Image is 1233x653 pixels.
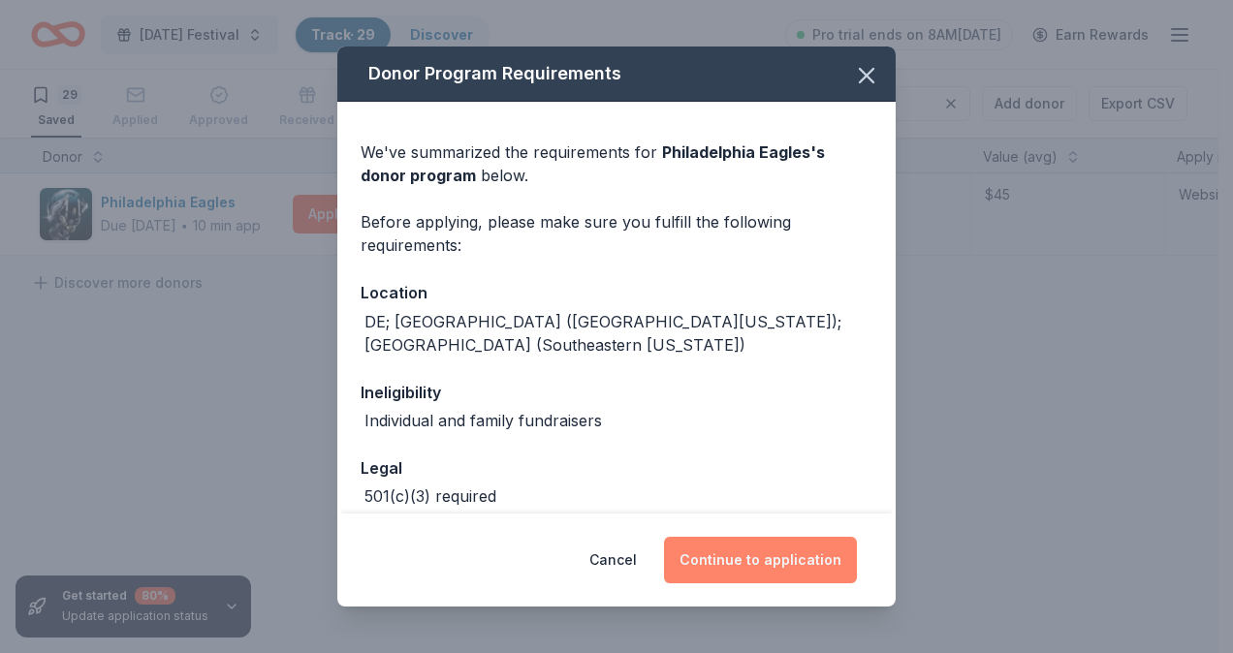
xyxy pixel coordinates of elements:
[361,140,872,187] div: We've summarized the requirements for below.
[364,409,602,432] div: Individual and family fundraisers
[664,537,857,583] button: Continue to application
[361,455,872,481] div: Legal
[589,537,637,583] button: Cancel
[361,280,872,305] div: Location
[364,484,496,508] div: 501(c)(3) required
[364,310,872,357] div: DE; [GEOGRAPHIC_DATA] ([GEOGRAPHIC_DATA][US_STATE]); [GEOGRAPHIC_DATA] (Southeastern [US_STATE])
[361,380,872,405] div: Ineligibility
[361,210,872,257] div: Before applying, please make sure you fulfill the following requirements:
[337,47,896,102] div: Donor Program Requirements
